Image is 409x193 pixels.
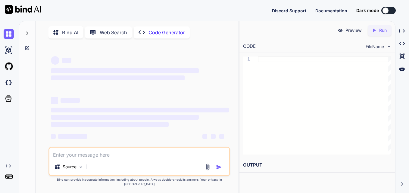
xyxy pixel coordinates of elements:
[51,134,56,139] span: ‌
[51,97,58,104] span: ‌
[315,8,347,13] span: Documentation
[4,29,14,39] img: chat
[148,29,185,36] p: Code Generator
[211,134,216,139] span: ‌
[4,45,14,55] img: ai-studio
[202,134,207,139] span: ‌
[272,8,306,14] button: Discord Support
[379,27,387,33] p: Run
[51,75,184,80] span: ‌
[272,8,306,13] span: Discord Support
[345,27,362,33] p: Preview
[78,164,83,170] img: Pick Models
[4,61,14,72] img: githubLight
[243,57,250,62] div: 1
[338,28,343,33] img: preview
[62,29,78,36] p: Bind AI
[204,164,211,170] img: attachment
[243,43,256,50] div: CODE
[62,58,71,63] span: ‌
[51,122,168,127] span: ‌
[315,8,347,14] button: Documentation
[219,134,224,139] span: ‌
[239,158,395,172] h2: OUTPUT
[366,44,384,50] span: FileName
[386,44,392,49] img: chevron down
[100,29,127,36] p: Web Search
[5,5,41,14] img: Bind AI
[4,78,14,88] img: darkCloudIdeIcon
[48,177,230,186] p: Bind can provide inaccurate information, including about people. Always double-check its answers....
[63,164,76,170] p: Source
[51,115,199,120] span: ‌
[61,98,80,103] span: ‌
[51,108,229,112] span: ‌
[356,8,379,14] span: Dark mode
[51,68,199,73] span: ‌
[58,134,87,139] span: ‌
[51,56,59,65] span: ‌
[216,164,222,170] img: icon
